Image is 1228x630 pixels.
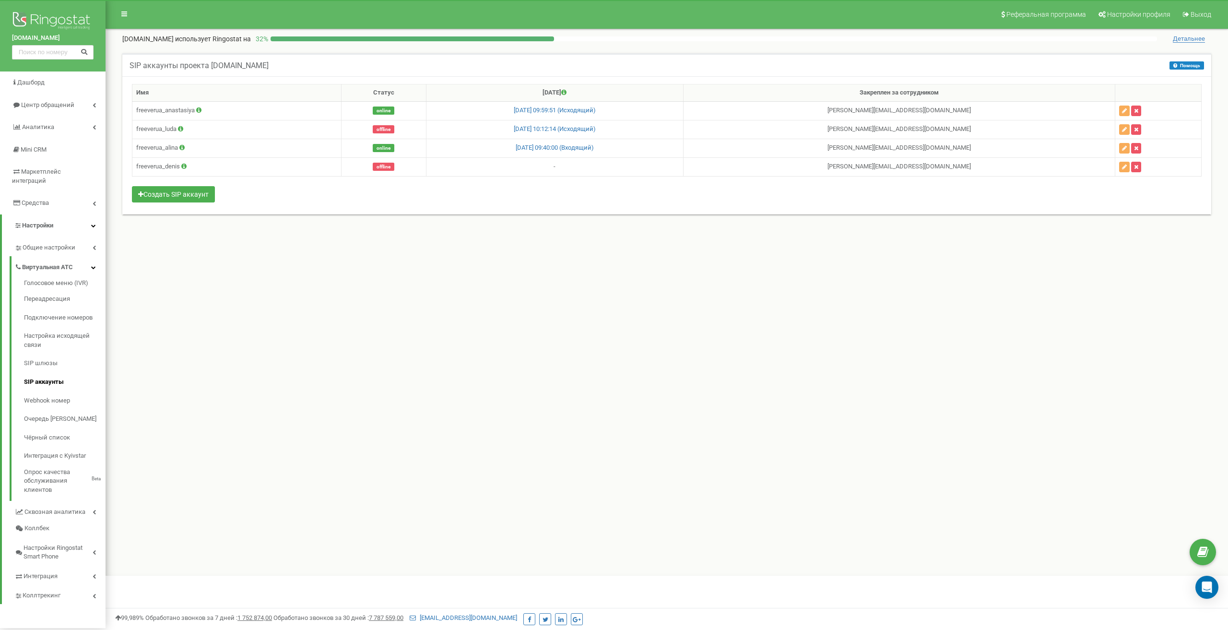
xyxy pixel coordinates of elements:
[516,144,594,151] a: [DATE] 09:40:00 (Входящий)
[24,373,106,392] a: SIP аккаунты
[24,290,106,309] a: Переадресация
[14,565,106,585] a: Интеграция
[373,125,394,133] span: offline
[22,222,53,229] span: Настройки
[14,521,106,537] a: Коллбек
[130,61,269,70] h5: SIP аккаунты проекта [DOMAIN_NAME]
[14,237,106,256] a: Общие настройки
[132,120,342,139] td: freeverua_luda
[12,10,94,34] img: Ringostat logo
[14,501,106,521] a: Сквозная аналитика
[12,34,94,43] a: [DOMAIN_NAME]
[22,199,49,206] span: Средства
[132,186,215,202] button: Создать SIP аккаунт
[1191,11,1211,18] span: Выход
[683,157,1115,176] td: [PERSON_NAME] [EMAIL_ADDRESS][DOMAIN_NAME]
[23,243,75,252] span: Общие настройки
[14,256,106,276] a: Виртуальная АТС
[514,125,596,132] a: [DATE] 10:12:14 (Исходящий)
[24,544,93,561] span: Настройки Ringostat Smart Phone
[24,392,106,410] a: Webhook номер
[24,508,85,517] span: Сквозная аналитика
[24,572,58,581] span: Интеграция
[132,157,342,176] td: freeverua_denis
[175,35,251,43] span: использует Ringostat на
[251,34,271,44] p: 32 %
[24,327,106,355] a: Настройка исходящей связи
[683,84,1115,102] th: Закреплен за сотрудником
[24,465,106,495] a: Опрос качества обслуживания клиентовBeta
[1173,35,1205,43] span: Детальнее
[24,279,106,290] a: Голосовое меню (IVR)
[132,84,342,102] th: Имя
[21,101,74,108] span: Центр обращений
[683,139,1115,157] td: [PERSON_NAME] [EMAIL_ADDRESS][DOMAIN_NAME]
[1107,11,1170,18] span: Настройки профиля
[2,214,106,237] a: Настройки
[373,144,394,152] span: online
[17,79,45,86] span: Дашборд
[426,84,683,102] th: [DATE]
[122,34,251,44] p: [DOMAIN_NAME]
[132,139,342,157] td: freeverua_alina
[373,107,394,115] span: online
[24,355,106,373] a: SIP шлюзы
[24,309,106,327] a: Подключение номеров
[24,428,106,447] a: Чёрный список
[21,146,47,153] span: Mini CRM
[426,157,683,176] td: -
[14,537,106,565] a: Настройки Ringostat Smart Phone
[132,101,342,120] td: freeverua_anastasiya
[1195,576,1218,599] div: Open Intercom Messenger
[683,120,1115,139] td: [PERSON_NAME] [EMAIL_ADDRESS][DOMAIN_NAME]
[22,123,54,131] span: Аналитика
[24,447,106,466] a: Интеграция с Kyivstar
[1169,61,1204,70] button: Помощь
[1006,11,1086,18] span: Реферальная программа
[24,524,49,534] span: Коллбек
[373,163,394,171] span: offline
[514,107,596,114] a: [DATE] 09:59:51 (Исходящий)
[12,45,94,59] input: Поиск по номеру
[24,410,106,429] a: Очередь [PERSON_NAME]
[683,101,1115,120] td: [PERSON_NAME] [EMAIL_ADDRESS][DOMAIN_NAME]
[342,84,426,102] th: Статус
[22,263,73,272] span: Виртуальная АТС
[12,168,61,184] span: Маркетплейс интеграций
